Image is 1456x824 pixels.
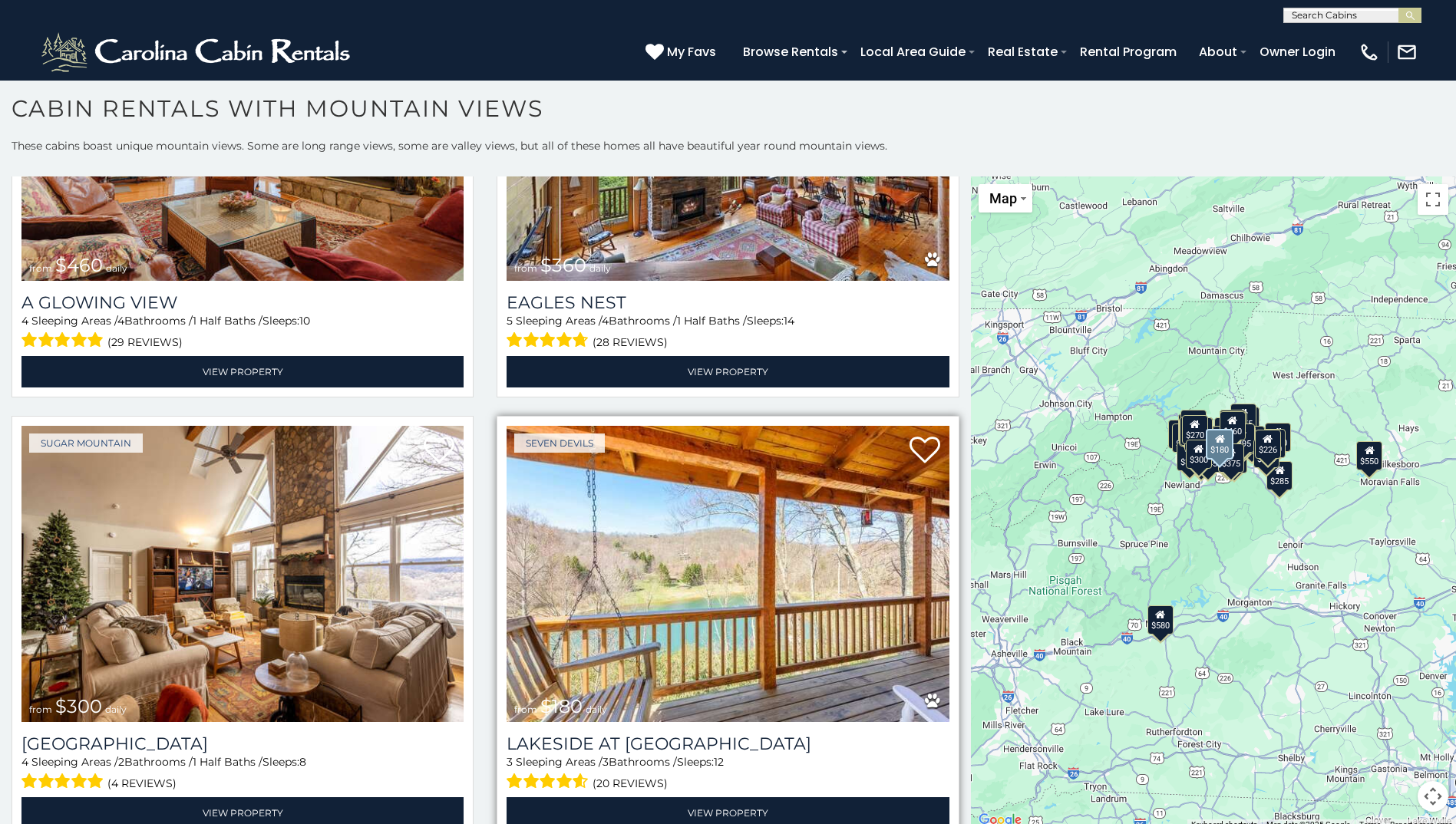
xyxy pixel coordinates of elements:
[106,262,127,274] span: daily
[1219,411,1245,440] div: $460
[507,755,513,769] span: 3
[540,695,583,717] span: $180
[507,733,949,754] a: Lakeside at [GEOGRAPHIC_DATA]
[1213,426,1239,455] div: $395
[1072,38,1184,65] a: Rental Program
[1171,424,1197,453] div: $305
[602,314,609,328] span: 4
[299,755,306,769] span: 8
[1264,423,1290,452] div: $930
[507,313,949,352] div: Sleeping Areas / Bathrooms / Sleeps:
[193,314,262,328] span: 1 Half Baths /
[735,38,846,65] a: Browse Rentals
[989,190,1017,206] span: Map
[514,704,537,715] span: from
[507,733,949,754] h3: Lakeside at Hawksnest
[1147,605,1174,634] div: $580
[21,313,464,352] div: Sleeping Areas / Bathrooms / Sleeps:
[29,262,52,274] span: from
[21,426,464,722] img: Highland House
[980,38,1065,65] a: Real Estate
[979,184,1032,213] button: Change map style
[1219,410,1245,439] div: $565
[21,314,28,328] span: 4
[21,292,464,313] a: A Glowing View
[55,695,102,717] span: $300
[1266,461,1293,490] div: $285
[55,254,103,276] span: $460
[193,755,262,769] span: 1 Half Baths /
[107,773,177,793] span: (4 reviews)
[540,254,586,276] span: $360
[667,42,716,61] span: My Favs
[507,314,513,328] span: 5
[507,292,949,313] a: Eagles Nest
[29,433,143,453] a: Sugar Mountain
[586,704,607,715] span: daily
[1168,420,1194,449] div: $295
[1186,440,1212,469] div: $300
[424,435,454,467] a: Add to favorites
[1356,441,1382,470] div: $550
[507,426,949,722] img: Lakeside at Hawksnest
[1217,443,1243,473] div: $375
[853,38,973,65] a: Local Area Guide
[117,314,124,328] span: 4
[1180,417,1206,446] div: $300
[514,433,605,453] a: Seven Devils
[1253,439,1279,468] div: $350
[714,755,724,769] span: 12
[21,733,464,754] a: [GEOGRAPHIC_DATA]
[1177,442,1203,471] div: $355
[593,332,668,352] span: (28 reviews)
[1359,41,1380,63] img: phone-regular-white.png
[21,754,464,793] div: Sleeping Areas / Bathrooms / Sleeps:
[299,314,310,328] span: 10
[784,314,794,328] span: 14
[507,356,949,387] a: View Property
[1180,410,1207,439] div: $325
[1206,429,1233,460] div: $180
[118,755,124,769] span: 2
[910,435,940,467] a: Add to favorites
[21,426,464,722] a: Highland House from $300 daily
[105,704,127,715] span: daily
[593,773,668,793] span: (20 reviews)
[21,733,464,754] h3: Highland House
[1255,430,1281,459] div: $226
[1396,41,1418,63] img: mail-regular-white.png
[645,42,720,62] a: My Favs
[38,29,357,75] img: White-1-2.png
[1230,404,1256,433] div: $255
[514,262,537,274] span: from
[1182,415,1208,444] div: $270
[21,356,464,387] a: View Property
[107,332,183,352] span: (29 reviews)
[1178,414,1204,443] div: $425
[1191,38,1245,65] a: About
[21,755,28,769] span: 4
[677,314,747,328] span: 1 Half Baths /
[603,755,609,769] span: 3
[507,754,949,793] div: Sleeping Areas / Bathrooms / Sleeps:
[1418,781,1448,812] button: Map camera controls
[1260,429,1286,458] div: $220
[1252,38,1343,65] a: Owner Login
[507,426,949,722] a: Lakeside at Hawksnest from $180 daily
[589,262,611,274] span: daily
[1418,184,1448,215] button: Toggle fullscreen view
[29,704,52,715] span: from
